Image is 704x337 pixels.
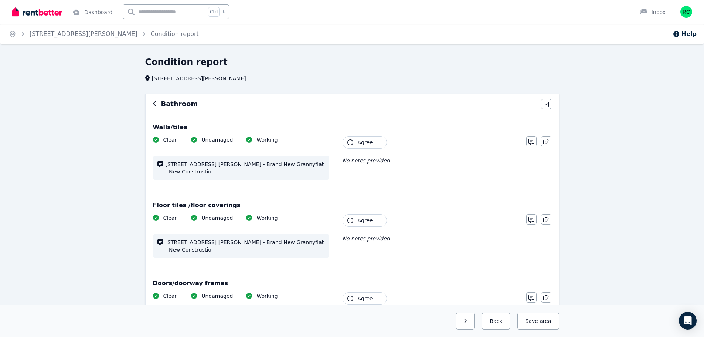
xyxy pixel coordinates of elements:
div: Open Intercom Messenger [679,312,697,330]
button: Agree [343,136,387,149]
span: k [222,9,225,15]
h1: Condition report [145,56,228,68]
h6: Bathroom [161,99,198,109]
a: [STREET_ADDRESS][PERSON_NAME] [30,30,137,37]
span: Working [256,292,278,300]
span: Undamaged [201,214,233,222]
span: Clean [163,136,178,144]
span: Working [256,214,278,222]
button: Agree [343,214,387,227]
img: Rachel Carey [680,6,692,18]
span: No notes provided [343,236,390,242]
div: Walls/tiles [153,123,551,132]
span: Clean [163,214,178,222]
button: Back [482,313,510,330]
span: Undamaged [201,136,233,144]
span: Ctrl [208,7,220,17]
span: No notes provided [343,158,390,164]
img: RentBetter [12,6,62,17]
span: Working [256,136,278,144]
span: [STREET_ADDRESS] [PERSON_NAME] - Brand New Grannyflat - New Construstion [166,161,325,175]
div: Floor tiles /floor coverings [153,201,551,210]
button: Agree [343,292,387,305]
span: [STREET_ADDRESS] [PERSON_NAME] - Brand New Grannyflat - New Construstion [166,239,325,253]
a: Condition report [151,30,199,37]
div: Doors/doorway frames [153,279,551,288]
span: Agree [358,139,373,146]
span: Agree [358,217,373,224]
span: Undamaged [201,292,233,300]
button: Help [673,30,697,38]
span: Clean [163,292,178,300]
div: Inbox [640,9,666,16]
span: area [540,317,551,325]
span: Agree [358,295,373,302]
button: Save area [517,313,559,330]
span: [STREET_ADDRESS][PERSON_NAME] [152,75,246,82]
